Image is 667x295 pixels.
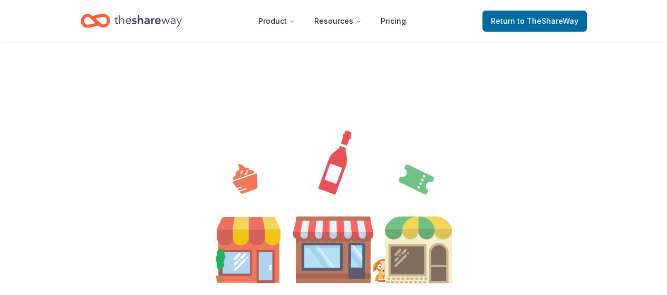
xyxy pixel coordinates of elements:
[306,11,370,32] button: Resources
[81,8,182,33] a: Home
[216,130,452,283] img: Illustration for landing page
[491,15,578,27] span: Return
[517,16,578,25] span: to TheShareWay
[372,11,414,32] a: Pricing
[482,11,587,32] a: Returnto TheShareWay
[250,8,414,33] nav: Main
[250,11,304,32] button: Product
